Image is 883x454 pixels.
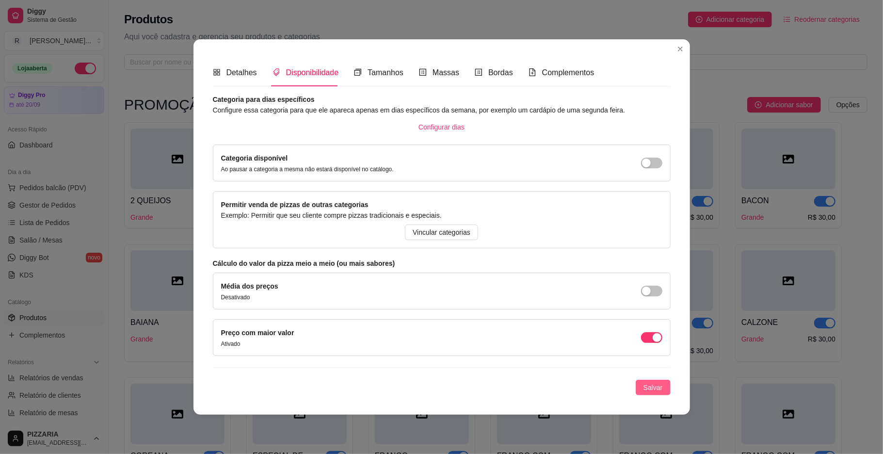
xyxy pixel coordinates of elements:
[221,282,278,290] label: Média dos preços
[213,258,671,269] article: Cálculo do valor da pizza meio a meio (ou mais sabores)
[354,68,362,76] span: switcher
[419,68,427,76] span: profile
[413,227,470,238] span: Vincular categorias
[213,105,671,115] article: Configure essa categoria para que ele apareca apenas em dias específicos da semana, por exemplo u...
[226,68,257,77] span: Detalhes
[221,199,662,210] article: Permitir venda de pizzas de outras categorias
[673,41,688,57] button: Close
[405,225,478,240] button: Vincular categorias
[542,68,594,77] span: Complementos
[273,68,280,76] span: tags
[221,165,394,173] p: Ao pausar a categoria a mesma não estará disponível no catálogo.
[221,329,294,337] label: Preço com maior valor
[221,154,288,162] label: Categoria disponível
[221,293,278,301] p: Desativado
[221,340,294,348] p: Ativado
[213,68,221,76] span: appstore
[286,68,339,77] span: Disponibilidade
[221,210,662,221] article: Exemplo: Permitir que seu cliente compre pizzas tradicionais e especiais.
[529,68,536,76] span: file-add
[418,122,465,132] span: Configurar dias
[433,68,459,77] span: Massas
[475,68,482,76] span: profile
[411,119,472,135] button: Configurar dias
[643,382,663,393] span: Salvar
[488,68,513,77] span: Bordas
[213,94,671,105] article: Categoria para dias específicos
[368,68,403,77] span: Tamanhos
[636,380,671,395] button: Salvar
